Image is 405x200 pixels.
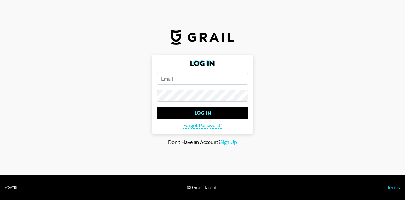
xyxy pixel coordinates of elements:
[157,73,248,85] input: Email
[171,29,234,45] img: Grail Talent Logo
[5,185,17,190] div: v [DATE]
[187,184,217,190] div: © Grail Talent
[387,184,400,190] a: Terms
[220,139,237,145] span: Sign Up
[5,139,400,145] div: Don't Have an Account?
[157,60,248,68] h2: Log In
[157,107,248,119] input: Log In
[183,122,222,129] span: Forgot Password?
